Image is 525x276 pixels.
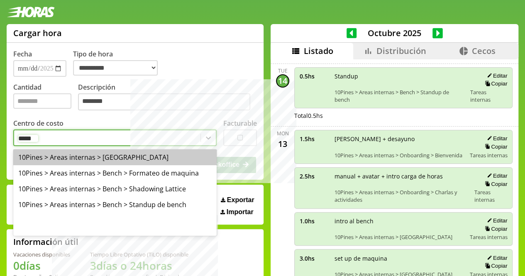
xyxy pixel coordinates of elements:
button: Copiar [482,262,507,269]
span: Octubre 2025 [357,27,432,39]
div: Vacaciones disponibles [13,251,70,258]
span: Listado [304,45,333,56]
div: 10Pines > Areas internas > [GEOGRAPHIC_DATA] [13,149,217,165]
span: Standup [335,72,464,80]
button: Copiar [482,143,507,150]
span: Tareas internas [469,233,507,241]
div: 10Pines > Areas internas > Bench > Shadowing Lattice [13,181,217,197]
span: Tareas internas [469,151,507,159]
h1: 0 días [13,258,70,273]
button: Copiar [482,181,507,188]
span: 2.5 hs [300,172,329,180]
span: 0.5 hs [300,72,329,80]
div: Mon [276,130,288,137]
span: [PERSON_NAME] + desayuno [335,135,464,143]
h2: Información útil [13,236,78,247]
div: Tiempo Libre Optativo (TiLO) disponible [90,251,188,258]
label: Centro de costo [13,119,63,128]
span: Importar [227,208,254,216]
button: Editar [484,172,507,179]
span: intro al bench [335,217,464,225]
span: 1.0 hs [300,217,329,225]
input: Cantidad [13,93,71,109]
label: Descripción [78,83,257,113]
button: Copiar [482,225,507,232]
select: Tipo de hora [73,60,158,76]
button: Editar [484,135,507,142]
button: Editar [484,217,507,224]
h1: 3 días o 24 horas [90,258,188,273]
h1: Cargar hora [13,27,62,39]
button: Exportar [218,196,256,204]
span: Exportar [227,196,254,204]
div: Tue [278,67,287,74]
span: Cecos [472,45,496,56]
span: Distribución [376,45,426,56]
span: 10Pines > Areas internas > Onboarding > Charlas y actividades [335,188,468,203]
span: 1.5 hs [300,135,329,143]
button: Editar [484,254,507,261]
span: Tareas internas [470,88,507,103]
span: 3.0 hs [300,254,329,262]
span: manual + avatar + intro carga de horas [335,172,468,180]
textarea: Descripción [78,93,250,111]
span: Tareas internas [474,188,507,203]
div: 14 [276,74,289,88]
div: 13 [276,137,289,150]
span: 10Pines > Areas internas > Bench > Standup de bench [335,88,464,103]
span: 10Pines > Areas internas > Onboarding > Bienvenida [335,151,464,159]
label: Fecha [13,49,32,59]
div: 10Pines > Areas internas > Bench > Standup de bench [13,197,217,212]
label: Tipo de hora [73,49,164,77]
span: set up de maquina [335,254,464,262]
label: Cantidad [13,83,78,113]
div: Total 0.5 hs [294,112,513,120]
label: Facturable [223,119,257,128]
span: 10Pines > Areas internas > [GEOGRAPHIC_DATA] [335,233,464,241]
button: Copiar [482,80,507,87]
button: Editar [484,72,507,79]
img: logotipo [7,7,55,17]
div: 10Pines > Areas internas > Bench > Formateo de maquina [13,165,217,181]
